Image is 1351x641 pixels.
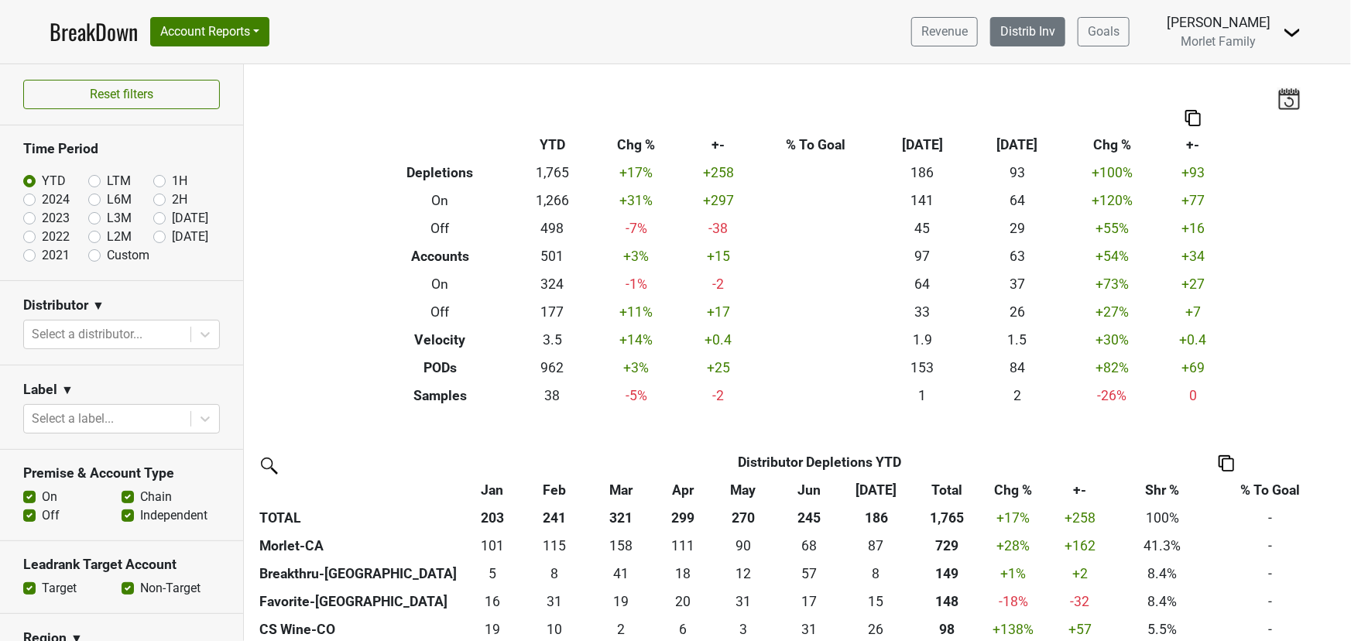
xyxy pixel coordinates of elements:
[1046,564,1115,584] div: +2
[23,297,88,314] h3: Distributor
[588,588,654,615] td: 19.333
[525,619,585,639] div: 10
[368,382,513,410] th: Samples
[843,476,910,504] th: Jul: activate to sort column ascending
[970,214,1065,242] td: 29
[1065,159,1159,187] td: +100 %
[1206,560,1335,588] td: -
[42,579,77,598] label: Target
[985,532,1042,560] td: +28 %
[846,591,906,612] div: 15
[592,326,681,354] td: +14 %
[588,504,654,532] th: 321
[140,579,201,598] label: Non-Target
[780,536,839,556] div: 68
[467,591,517,612] div: 16
[255,588,464,615] th: Favorite-[GEOGRAPHIC_DATA]
[843,588,910,615] td: 14.667
[525,536,585,556] div: 115
[914,564,981,584] div: 149
[592,187,681,214] td: +31 %
[914,536,981,556] div: 729
[1065,270,1159,298] td: +73 %
[910,476,985,504] th: Total: activate to sort column ascending
[592,131,681,159] th: Chg %
[655,504,711,532] th: 299
[1160,270,1227,298] td: +27
[875,242,969,270] td: 97
[42,172,66,190] label: YTD
[23,382,57,398] h3: Label
[875,354,969,382] td: 153
[255,452,280,477] img: filter
[61,381,74,399] span: ▼
[107,228,132,246] label: L2M
[910,560,985,588] th: 149.089
[681,382,756,410] td: -2
[592,298,681,326] td: +11 %
[1065,131,1159,159] th: Chg %
[1160,326,1227,354] td: +0.4
[875,187,969,214] td: 141
[914,591,981,612] div: 148
[970,187,1065,214] td: 64
[172,228,208,246] label: [DATE]
[681,214,756,242] td: -38
[1065,326,1159,354] td: +30 %
[1118,560,1206,588] td: 8.4%
[1160,131,1227,159] th: +-
[592,354,681,382] td: +3 %
[464,504,522,532] th: 203
[776,476,842,504] th: Jun: activate to sort column ascending
[368,187,513,214] th: On
[1046,591,1115,612] div: -32
[513,326,592,354] td: 3.5
[875,270,969,298] td: 64
[681,187,756,214] td: +297
[655,532,711,560] td: 111
[711,588,776,615] td: 30.581
[172,209,208,228] label: [DATE]
[1167,12,1270,33] div: [PERSON_NAME]
[875,159,969,187] td: 186
[467,536,517,556] div: 101
[985,588,1042,615] td: -18 %
[1065,242,1159,270] td: +54 %
[780,591,839,612] div: 17
[513,382,592,410] td: 38
[990,17,1065,46] a: Distrib Inv
[715,536,773,556] div: 90
[910,532,985,560] th: 729.000
[107,190,132,209] label: L6M
[1065,510,1096,526] span: +258
[715,564,773,584] div: 12
[255,560,464,588] th: Breakthru-[GEOGRAPHIC_DATA]
[92,297,105,315] span: ▼
[681,242,756,270] td: +15
[513,298,592,326] td: 177
[970,242,1065,270] td: 63
[513,354,592,382] td: 962
[513,270,592,298] td: 324
[846,619,906,639] div: 26
[255,504,464,532] th: TOTAL
[711,504,776,532] th: 270
[970,382,1065,410] td: 2
[914,619,981,639] div: 98
[23,141,220,157] h3: Time Period
[513,131,592,159] th: YTD
[467,619,517,639] div: 19
[1206,588,1335,615] td: -
[1219,455,1234,471] img: Copy to clipboard
[658,591,707,612] div: 20
[970,131,1065,159] th: [DATE]
[1118,504,1206,532] td: 100%
[1160,382,1227,410] td: 0
[681,159,756,187] td: +258
[997,510,1030,526] span: +17%
[42,190,70,209] label: 2024
[1065,298,1159,326] td: +27 %
[464,476,522,504] th: Jan: activate to sort column ascending
[711,532,776,560] td: 90
[1065,214,1159,242] td: +55 %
